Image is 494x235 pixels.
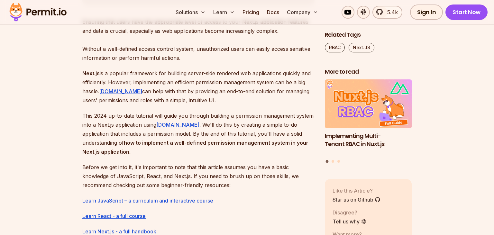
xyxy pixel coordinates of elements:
a: Sign In [410,5,443,20]
button: Go to slide 3 [337,160,340,163]
p: Like this Article? [333,187,380,194]
p: This 2024 up-to-date tutorial will guide you through building a permission management system into... [82,111,315,156]
div: Posts [325,80,412,164]
p: Ensuring that users have the appropriate level of access to your Next.js application features and... [82,17,315,62]
span: 5.4k [383,8,398,16]
h2: Related Tags [325,31,412,39]
button: Learn [211,6,237,19]
strong: how to implement a well-defined permission management system in your Next.js application [82,140,308,155]
h2: More to read [325,68,412,76]
a: Learn JavaScript – a curriculum and interactive course [82,197,213,204]
a: Tell us why [333,218,367,225]
strong: Next.js [82,70,100,77]
h3: Implementing Multi-Tenant RBAC in Nuxt.js [325,132,412,148]
a: Implementing Multi-Tenant RBAC in Nuxt.jsImplementing Multi-Tenant RBAC in Nuxt.js [325,80,412,156]
a: RBAC [325,43,345,52]
a: [DOMAIN_NAME] [99,88,142,95]
img: Permit logo [6,1,69,23]
button: Go to slide 2 [332,160,334,163]
button: Company [284,6,321,19]
a: Learn Next.js - a full handbook [82,228,156,235]
a: Docs [264,6,282,19]
a: Star us on Github [333,196,380,203]
img: Implementing Multi-Tenant RBAC in Nuxt.js [325,80,412,129]
a: Pricing [240,6,262,19]
a: Next.JS [349,43,374,52]
li: 1 of 3 [325,80,412,156]
a: Learn React - a full course [82,213,146,219]
p: Disagree? [333,209,367,216]
button: Go to slide 1 [326,160,329,163]
a: 5.4k [372,6,402,19]
a: Start Now [445,5,488,20]
p: Before we get into it, it's important to note that this article assumes you have a basic knowledg... [82,163,315,190]
a: [DOMAIN_NAME] [156,122,199,128]
button: Solutions [173,6,208,19]
p: is a popular framework for building server-side rendered web applications quickly and efficiently... [82,69,315,105]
